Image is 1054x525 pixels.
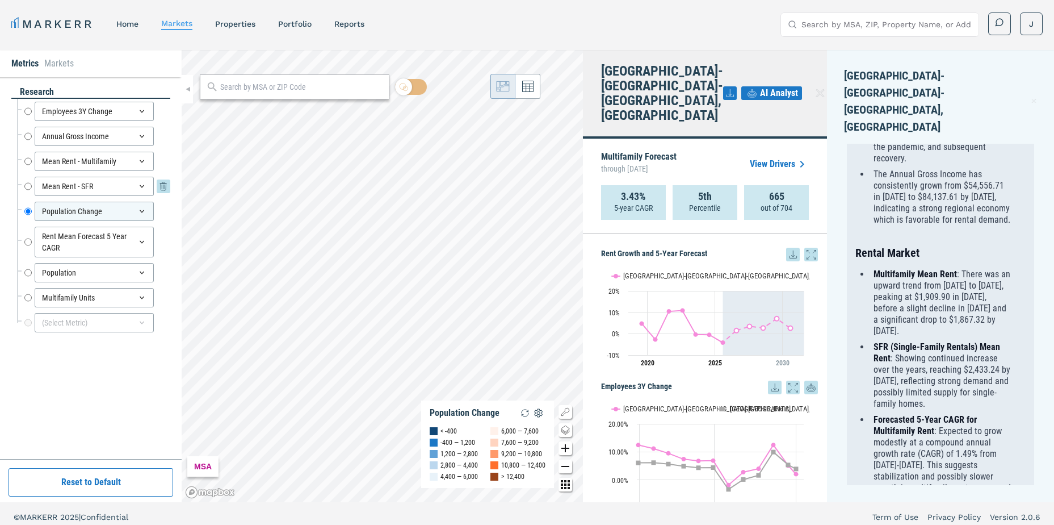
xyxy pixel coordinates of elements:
[682,457,686,461] path: Thursday, 14 Dec, 17:00, 7.41. Denver-Aurora-Lakewood, CO.
[794,472,799,476] path: Saturday, 14 Jun, 18:00, 2.07. Denver-Aurora-Lakewood, CO.
[559,478,572,491] button: Other options map button
[430,407,499,419] div: Population Change
[501,471,524,482] div: > 12,400
[776,359,790,367] tspan: 2030
[608,309,620,317] text: 10%
[711,459,716,463] path: Saturday, 14 Dec, 17:00, 6.88. Denver-Aurora-Lakewood, CO.
[14,512,20,522] span: ©
[855,244,1011,262] h3: Rental Market
[689,202,721,214] p: Percentile
[220,81,383,93] input: Search by MSA or ZIP Code
[641,359,654,367] tspan: 2020
[35,313,154,332] div: (Select Metric)
[559,405,572,419] button: Show/Hide Legend Map Button
[35,288,154,307] div: Multifamily Units
[771,449,776,454] path: Thursday, 14 Dec, 17:00, 9.94. USA.
[116,19,138,28] a: home
[440,460,478,471] div: 2,800 — 4,400
[870,414,1011,505] li: : Expected to grow modestly at a compound annual growth rate (CAGR) of 1.49% from [DATE]-[DATE]. ...
[1020,13,1043,35] button: J
[532,406,545,420] img: Settings
[667,309,671,314] path: Thursday, 29 Jul, 18:00, 10.41. Denver-Aurora-Lakewood, CO.
[9,468,173,497] button: Reset to Default
[559,441,572,455] button: Zoom in map button
[11,86,170,99] div: research
[614,202,653,214] p: 5-year CAGR
[501,448,542,460] div: 9,200 — 10,800
[666,462,671,466] path: Wednesday, 14 Dec, 17:00, 5.66. USA.
[35,227,154,257] div: Rent Mean Forecast 5 Year CAGR
[559,460,572,473] button: Zoom out map button
[708,359,722,367] tspan: 2025
[161,19,192,28] a: markets
[81,512,128,522] span: Confidential
[761,202,792,214] p: out of 704
[185,486,235,499] a: Mapbox logo
[771,443,776,447] path: Thursday, 14 Dec, 17:00, 12.47. Denver-Aurora-Lakewood, CO.
[601,261,818,375] div: Rent Growth and 5-Year Forecast. Highcharts interactive chart.
[60,512,81,522] span: 2025 |
[44,57,74,70] li: Markets
[11,57,39,70] li: Metrics
[440,448,478,460] div: 1,200 — 2,800
[640,321,644,326] path: Monday, 29 Jul, 18:00, 4.72. Denver-Aurora-Lakewood, CO.
[707,332,712,337] path: Monday, 29 Jul, 18:00, -0.5. Denver-Aurora-Lakewood, CO.
[608,287,620,295] text: 20%
[653,337,658,341] path: Wednesday, 29 Jul, 18:00, -2.72. Denver-Aurora-Lakewood, CO.
[711,465,716,470] path: Saturday, 14 Dec, 17:00, 4.39. USA.
[741,86,802,100] button: AI Analyst
[757,473,761,477] path: Wednesday, 14 Dec, 17:00, 1.62. USA.
[874,414,977,436] strong: Forecasted 5-Year CAGR for Multifamily Rent
[927,511,981,523] a: Privacy Policy
[440,471,478,482] div: 4,400 — 6,000
[636,443,641,447] path: Sunday, 14 Dec, 17:00, 12.43. Denver-Aurora-Lakewood, CO.
[636,449,799,491] g: USA, line 2 of 2 with 12 data points.
[786,463,791,467] path: Saturday, 14 Dec, 17:00, 5.33. USA.
[870,341,1011,410] li: : Showing continued increase over the years, reaching $2,433.24 by [DATE], reflecting strong dema...
[612,477,628,485] text: 0.00%
[698,191,712,202] strong: 5th
[612,330,620,338] text: 0%
[794,466,799,471] path: Saturday, 14 Jun, 18:00, 3.91. USA.
[741,470,746,474] path: Tuesday, 14 Dec, 17:00, 2.79. Denver-Aurora-Lakewood, CO.
[20,512,60,522] span: MARKERR
[681,308,685,312] path: Friday, 29 Jul, 18:00, 10.82. Denver-Aurora-Lakewood, CO.
[760,86,798,100] span: AI Analyst
[35,177,154,196] div: Mean Rent - SFR
[666,451,671,456] path: Wednesday, 14 Dec, 17:00, 9.49. Denver-Aurora-Lakewood, CO.
[601,161,677,176] span: through [DATE]
[694,332,698,336] path: Saturday, 29 Jul, 18:00, -0.35. Denver-Aurora-Lakewood, CO.
[612,272,707,280] button: Show Denver-Aurora-Lakewood, CO
[11,16,94,32] a: MARKERR
[636,460,641,465] path: Sunday, 14 Dec, 17:00, 6.09. USA.
[215,19,255,28] a: properties
[696,465,701,470] path: Friday, 14 Dec, 17:00, 4.33. USA.
[990,511,1040,523] a: Version 2.0.6
[727,487,731,491] path: Monday, 14 Dec, 17:00, -3.37. USA.
[601,261,809,375] svg: Interactive chart
[559,423,572,437] button: Change style map button
[35,127,154,146] div: Annual Gross Income
[35,102,154,121] div: Employees 3Y Change
[801,13,972,36] input: Search by MSA, ZIP, Property Name, or Address
[334,19,364,28] a: reports
[734,328,739,333] path: Wednesday, 29 Jul, 18:00, 1.49. Denver-Aurora-Lakewood, CO.
[775,316,779,321] path: Sunday, 29 Jul, 18:00, 7.03. Denver-Aurora-Lakewood, CO.
[35,263,154,282] div: Population
[870,169,1011,226] li: The Annual Gross Income has consistently grown from $54,556.71 in [DATE] to $84,137.61 by [DATE],...
[601,248,818,261] h5: Rent Growth and 5-Year Forecast
[501,460,545,471] div: 10,800 — 12,400
[844,67,1037,144] div: [GEOGRAPHIC_DATA]-[GEOGRAPHIC_DATA]-[GEOGRAPHIC_DATA], [GEOGRAPHIC_DATA]
[623,272,873,280] text: [GEOGRAPHIC_DATA]-[GEOGRAPHIC_DATA]-[GEOGRAPHIC_DATA], [GEOGRAPHIC_DATA]
[608,448,628,456] text: 10.00%
[696,459,701,463] path: Friday, 14 Dec, 17:00, 6.77. Denver-Aurora-Lakewood, CO.
[721,340,725,345] path: Tuesday, 29 Jul, 18:00, -4.18. Denver-Aurora-Lakewood, CO.
[518,406,532,420] img: Reload Legend
[761,326,766,330] path: Saturday, 29 Jul, 18:00, 2.7. Denver-Aurora-Lakewood, CO.
[750,157,809,171] a: View Drivers
[35,152,154,171] div: Mean Rent - Multifamily
[601,152,677,176] p: Multifamily Forecast
[652,460,656,465] path: Monday, 14 Dec, 17:00, 6.16. USA.
[501,437,539,448] div: 7,600 — 9,200
[35,202,154,221] div: Population Change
